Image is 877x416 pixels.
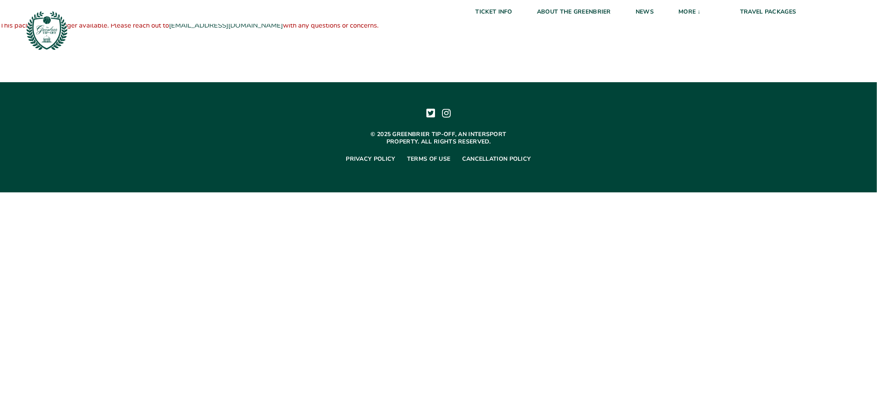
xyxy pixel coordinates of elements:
[407,155,451,163] a: Terms of Use
[25,8,69,53] img: Greenbrier Tip-Off
[346,155,395,163] a: Privacy Policy
[462,155,531,163] a: Cancellation Policy
[169,21,283,30] a: [EMAIL_ADDRESS][DOMAIN_NAME]
[356,131,521,146] p: © 2025 Greenbrier Tip-off, an Intersport property. All rights reserved.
